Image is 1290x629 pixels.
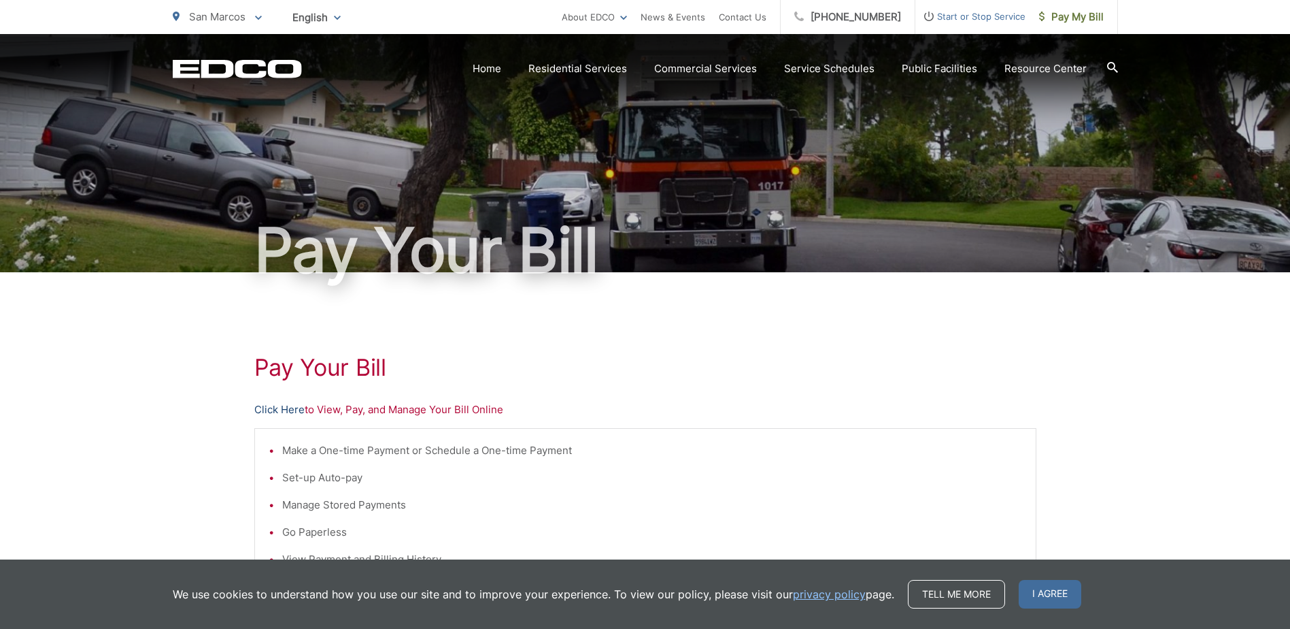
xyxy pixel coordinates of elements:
[282,470,1022,486] li: Set-up Auto-pay
[1004,61,1087,77] a: Resource Center
[902,61,977,77] a: Public Facilities
[473,61,501,77] a: Home
[562,9,627,25] a: About EDCO
[282,524,1022,541] li: Go Paperless
[173,586,894,602] p: We use cookies to understand how you use our site and to improve your experience. To view our pol...
[282,442,1022,459] li: Make a One-time Payment or Schedule a One-time Payment
[641,9,705,25] a: News & Events
[254,402,305,418] a: Click Here
[254,354,1036,381] h1: Pay Your Bill
[173,216,1118,285] h1: Pay Your Bill
[189,10,245,23] span: San Marcos
[784,61,875,77] a: Service Schedules
[793,586,866,602] a: privacy policy
[1019,580,1081,609] span: I agree
[908,580,1005,609] a: Tell me more
[282,5,351,29] span: English
[719,9,766,25] a: Contact Us
[654,61,757,77] a: Commercial Services
[528,61,627,77] a: Residential Services
[254,402,1036,418] p: to View, Pay, and Manage Your Bill Online
[282,497,1022,513] li: Manage Stored Payments
[282,551,1022,568] li: View Payment and Billing History
[173,59,302,78] a: EDCD logo. Return to the homepage.
[1039,9,1104,25] span: Pay My Bill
